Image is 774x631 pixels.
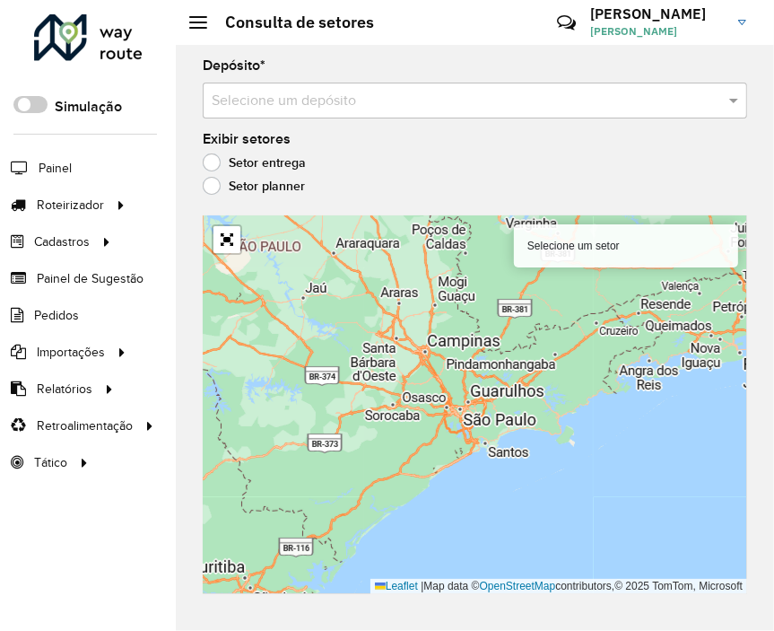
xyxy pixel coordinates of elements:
[37,196,104,215] span: Roteirizador
[37,343,105,362] span: Importações
[213,226,240,253] a: Abrir mapa em tela cheia
[590,23,725,39] span: [PERSON_NAME]
[370,579,747,594] div: Map data © contributors,© 2025 TomTom, Microsoft
[207,13,374,32] h2: Consulta de setores
[203,153,306,171] label: Setor entrega
[480,580,556,592] a: OpenStreetMap
[37,416,133,435] span: Retroalimentação
[34,232,90,251] span: Cadastros
[375,580,418,592] a: Leaflet
[37,380,92,399] span: Relatórios
[421,580,423,592] span: |
[590,5,725,22] h3: [PERSON_NAME]
[547,4,586,42] a: Contato Rápido
[203,128,291,150] label: Exibir setores
[203,177,305,195] label: Setor planner
[37,269,143,288] span: Painel de Sugestão
[55,96,122,118] label: Simulação
[203,55,265,76] label: Depósito
[39,159,72,178] span: Painel
[34,453,67,472] span: Tático
[34,306,79,325] span: Pedidos
[514,224,738,267] div: Selecione um setor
